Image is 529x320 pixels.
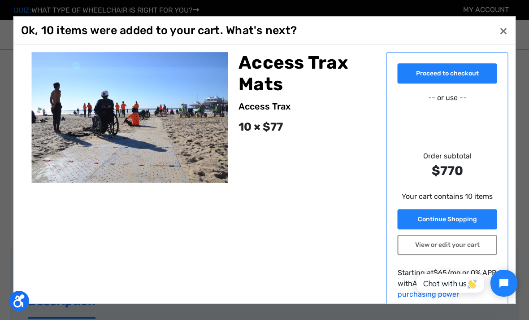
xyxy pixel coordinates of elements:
h1: Ok, 10 items were added to your cart. What's next? [21,24,297,37]
div: 10 × $77 [238,118,376,136]
p: Your cart contains 10 items [398,191,497,202]
p: Starting at /mo or 0% APR with . [398,267,497,300]
div: Access Trax [238,100,376,113]
iframe: PayPal-paypal [398,107,497,125]
p: -- or use -- [398,92,497,103]
img: Access Trax Mats [32,52,228,183]
div: Order subtotal [398,151,497,180]
span: × [499,22,507,39]
iframe: Tidio Chat [407,262,525,304]
a: View or edit your cart [398,235,497,255]
strong: $770 [398,162,497,180]
a: Proceed to checkout [398,63,497,83]
h2: Access Trax Mats [238,52,376,95]
a: Continue Shopping [398,209,497,229]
